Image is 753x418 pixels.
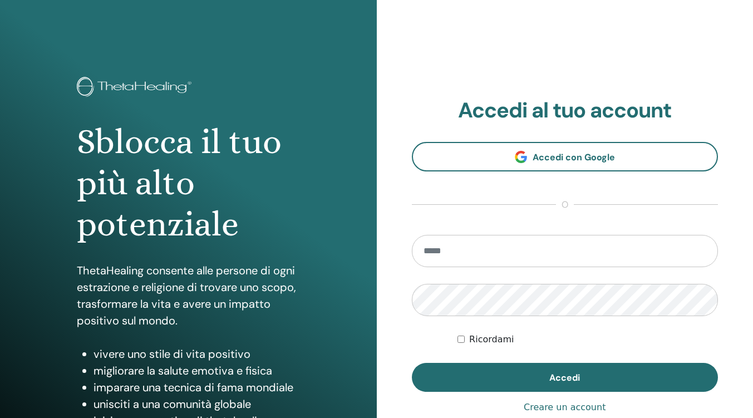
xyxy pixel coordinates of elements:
span: Accedi [549,372,580,383]
h1: Sblocca il tuo più alto potenziale [77,121,300,245]
div: Keep me authenticated indefinitely or until I manually logout [457,333,718,346]
span: o [556,198,574,212]
h2: Accedi al tuo account [412,98,718,124]
li: imparare una tecnica di fama mondiale [93,379,300,396]
li: unisciti a una comunità globale [93,396,300,412]
p: ThetaHealing consente alle persone di ogni estrazione e religione di trovare uno scopo, trasforma... [77,262,300,329]
label: Ricordami [469,333,514,346]
a: Accedi con Google [412,142,718,171]
li: migliorare la salute emotiva e fisica [93,362,300,379]
li: vivere uno stile di vita positivo [93,346,300,362]
button: Accedi [412,363,718,392]
a: Creare un account [524,401,606,414]
span: Accedi con Google [533,151,615,163]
